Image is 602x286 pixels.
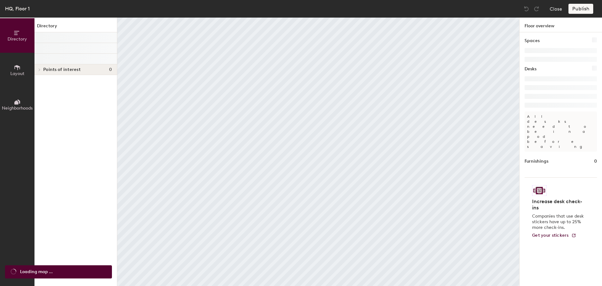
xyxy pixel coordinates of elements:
[10,71,24,76] span: Layout
[550,4,562,14] button: Close
[117,18,519,286] canvas: Map
[594,158,597,165] h1: 0
[8,36,27,42] span: Directory
[5,5,30,13] div: HQ, Floor 1
[43,67,81,72] span: Points of interest
[525,37,540,44] h1: Spaces
[525,158,548,165] h1: Furnishings
[532,185,547,196] img: Sticker logo
[520,18,602,32] h1: Floor overview
[532,198,586,211] h4: Increase desk check-ins
[34,23,117,32] h1: Directory
[533,6,540,12] img: Redo
[532,213,586,230] p: Companies that use desk stickers have up to 25% more check-ins.
[523,6,530,12] img: Undo
[109,67,112,72] span: 0
[525,111,597,152] p: All desks need to be in a pod before saving
[2,105,33,111] span: Neighborhoods
[20,268,53,275] span: Loading map ...
[525,66,536,73] h1: Desks
[532,233,576,238] a: Get your stickers
[532,233,569,238] span: Get your stickers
